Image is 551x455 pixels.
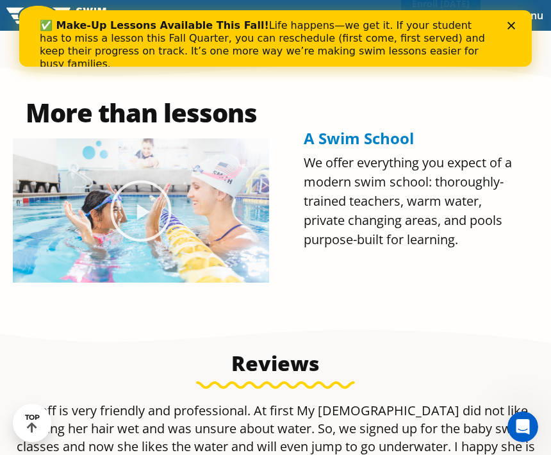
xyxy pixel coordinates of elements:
[507,411,538,442] iframe: Intercom live chat
[13,100,269,126] h2: More than lessons
[304,128,414,149] span: A Swim School
[6,351,545,376] h3: Reviews
[21,9,250,21] b: ✅ Make-Up Lessons Available This Fall!
[6,6,116,26] img: FOSS Swim School Logo
[25,413,40,433] div: TOP
[304,154,512,248] span: We offer everything you expect of a modern swim school: thoroughly-trained teachers, warm water, ...
[21,9,472,60] div: Life happens—we get it. If your student has to miss a lesson this Fall Quarter, you can reschedul...
[13,138,269,283] img: Olympian Regan Smith, FOSS
[515,8,543,22] span: Menu
[488,12,501,19] div: Close
[507,6,551,25] button: Toggle navigation
[19,10,532,67] iframe: Intercom live chat banner
[109,179,173,243] div: Play Video about Olympian Regan Smith, FOSS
